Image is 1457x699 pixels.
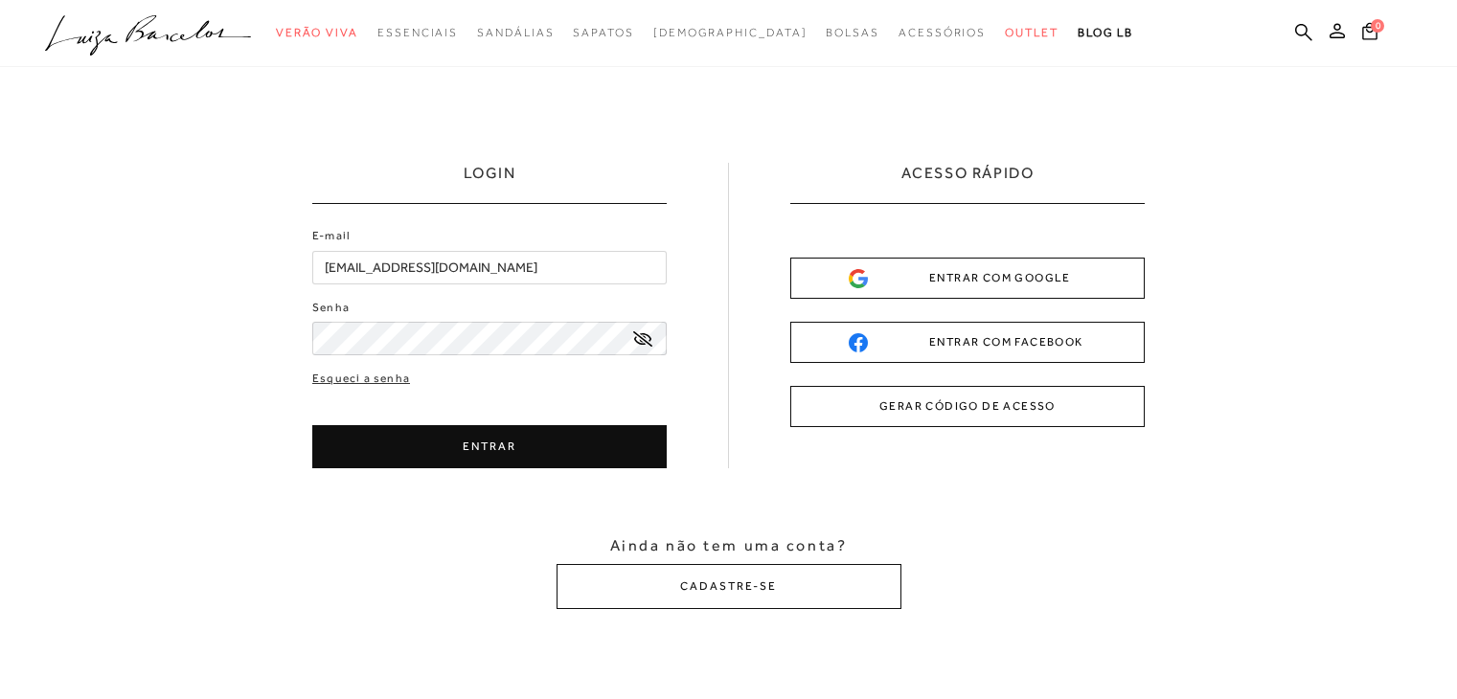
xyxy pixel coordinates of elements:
[557,564,901,609] button: CADASTRE-SE
[1371,19,1384,33] span: 0
[849,332,1086,352] div: ENTRAR COM FACEBOOK
[790,258,1145,299] button: ENTRAR COM GOOGLE
[573,26,633,39] span: Sapatos
[610,535,847,556] span: Ainda não tem uma conta?
[1078,15,1133,51] a: BLOG LB
[849,268,1086,288] div: ENTRAR COM GOOGLE
[899,15,986,51] a: noSubCategoriesText
[377,15,458,51] a: noSubCategoriesText
[653,15,808,51] a: noSubCategoriesText
[464,163,516,203] h1: LOGIN
[1078,26,1133,39] span: BLOG LB
[477,26,554,39] span: Sandálias
[790,322,1145,363] button: ENTRAR COM FACEBOOK
[826,26,879,39] span: Bolsas
[653,26,808,39] span: [DEMOGRAPHIC_DATA]
[312,251,667,284] input: E-mail
[312,370,410,388] a: Esqueci a senha
[276,26,358,39] span: Verão Viva
[899,26,986,39] span: Acessórios
[573,15,633,51] a: noSubCategoriesText
[312,425,667,468] button: ENTRAR
[901,163,1035,203] h2: ACESSO RÁPIDO
[276,15,358,51] a: noSubCategoriesText
[1356,21,1383,47] button: 0
[1005,15,1059,51] a: noSubCategoriesText
[633,331,652,346] a: exibir senha
[826,15,879,51] a: noSubCategoriesText
[477,15,554,51] a: noSubCategoriesText
[790,386,1145,427] button: GERAR CÓDIGO DE ACESSO
[312,299,350,317] label: Senha
[1005,26,1059,39] span: Outlet
[377,26,458,39] span: Essenciais
[312,227,351,245] label: E-mail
